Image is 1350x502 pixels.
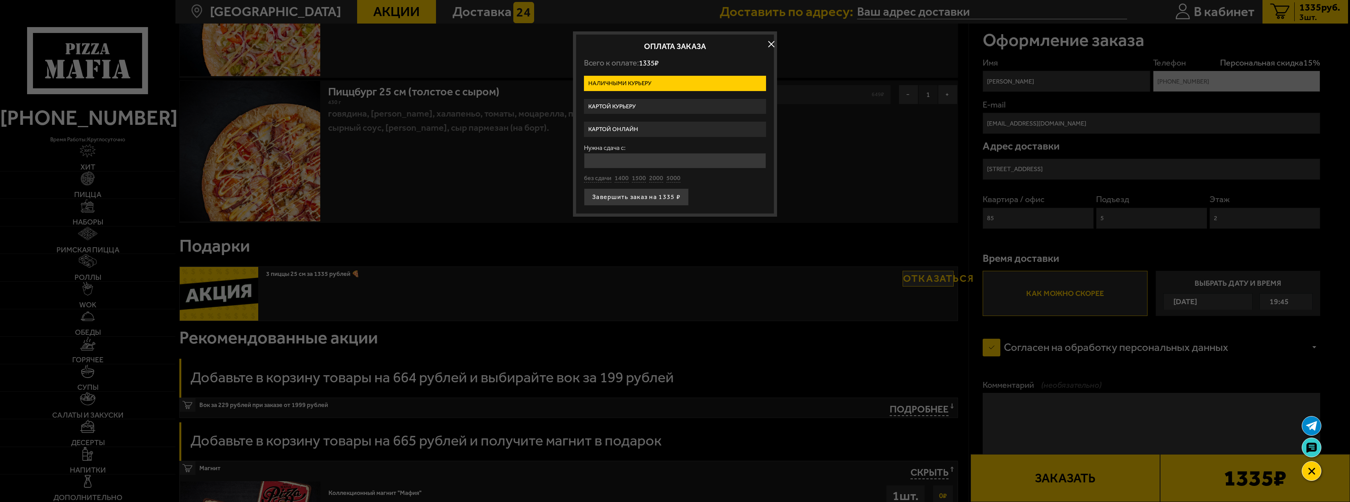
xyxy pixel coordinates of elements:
h2: Оплата заказа [584,42,766,50]
label: Наличными курьеру [584,76,766,91]
button: 1500 [632,174,646,183]
button: Завершить заказ на 1335 ₽ [584,188,689,206]
p: Всего к оплате: [584,58,766,68]
label: Нужна сдача с: [584,145,766,151]
label: Картой курьеру [584,99,766,114]
button: 2000 [649,174,663,183]
button: 1400 [615,174,629,183]
span: 1335 ₽ [639,58,659,68]
button: без сдачи [584,174,611,183]
button: 5000 [666,174,680,183]
label: Картой онлайн [584,122,766,137]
